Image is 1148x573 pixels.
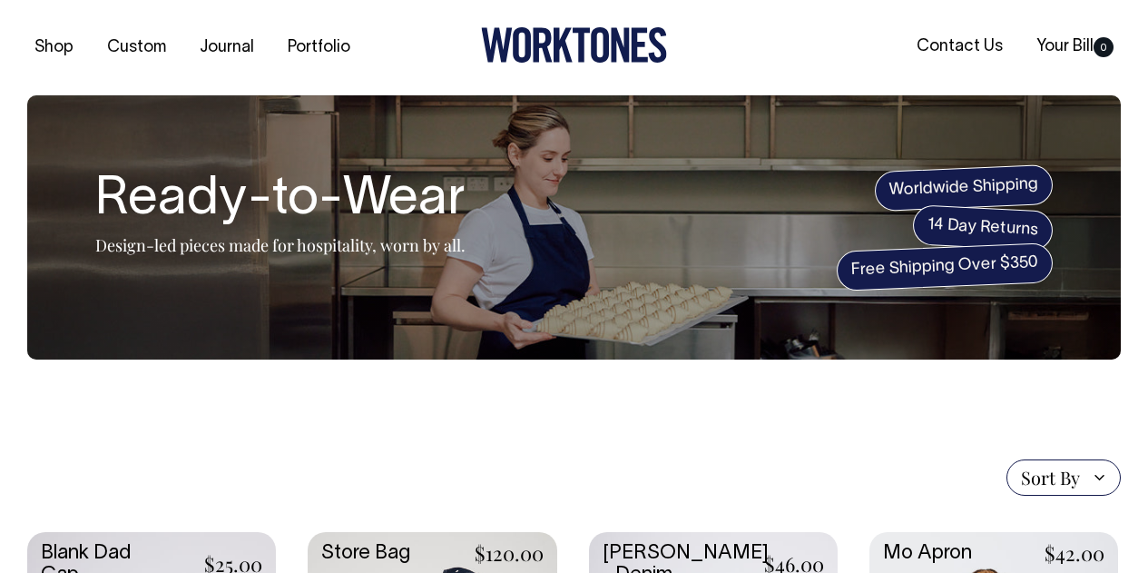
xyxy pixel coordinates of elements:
a: Your Bill0 [1029,32,1121,62]
a: Journal [192,33,261,63]
span: Free Shipping Over $350 [836,242,1054,291]
a: Shop [27,33,81,63]
p: Design-led pieces made for hospitality, worn by all. [95,234,466,256]
h1: Ready-to-Wear [95,172,466,230]
span: Sort By [1021,467,1080,489]
span: 0 [1094,37,1114,57]
a: Custom [100,33,173,63]
a: Contact Us [909,32,1010,62]
span: 14 Day Returns [912,204,1054,252]
a: Portfolio [280,33,358,63]
span: Worldwide Shipping [874,164,1054,212]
